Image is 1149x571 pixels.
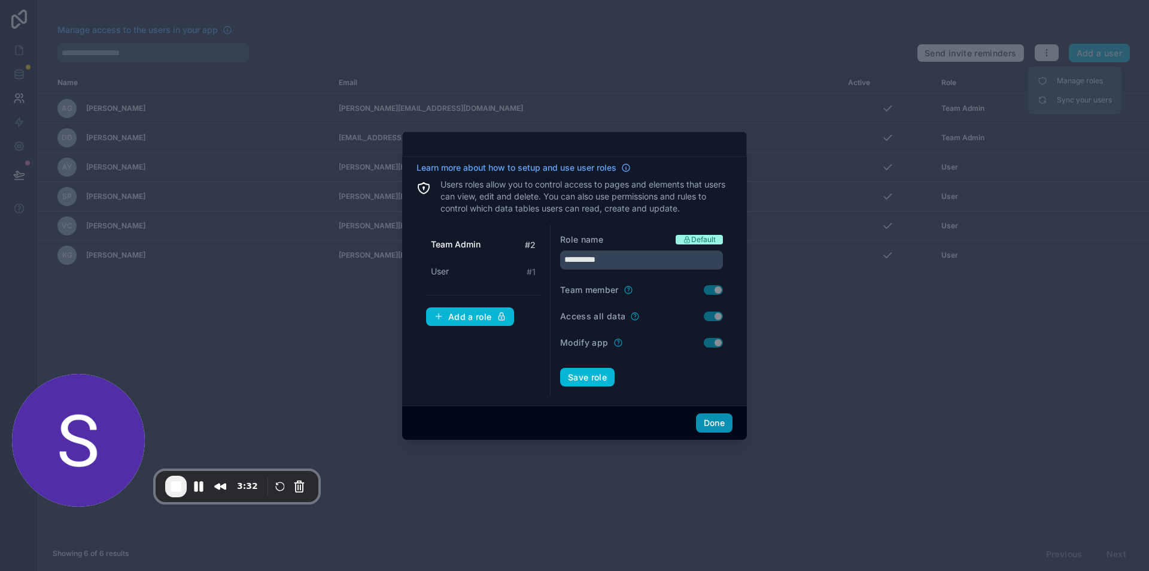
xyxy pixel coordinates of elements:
[434,312,506,322] div: Add a role
[426,307,514,327] button: Add a role
[560,284,619,296] label: Team member
[560,310,625,322] label: Access all data
[417,162,631,174] a: Learn more about how to setup and use user roles
[560,234,603,246] label: Role name
[527,266,536,278] span: # 1
[525,239,536,251] span: # 2
[440,179,732,214] p: Users roles allow you to control access to pages and elements that users can view, edit and delet...
[696,413,732,433] button: Done
[431,265,449,277] span: User
[560,337,609,349] label: Modify app
[431,238,481,250] span: Team Admin
[417,162,616,174] span: Learn more about how to setup and use user roles
[560,368,615,387] button: Save role
[691,235,716,244] span: Default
